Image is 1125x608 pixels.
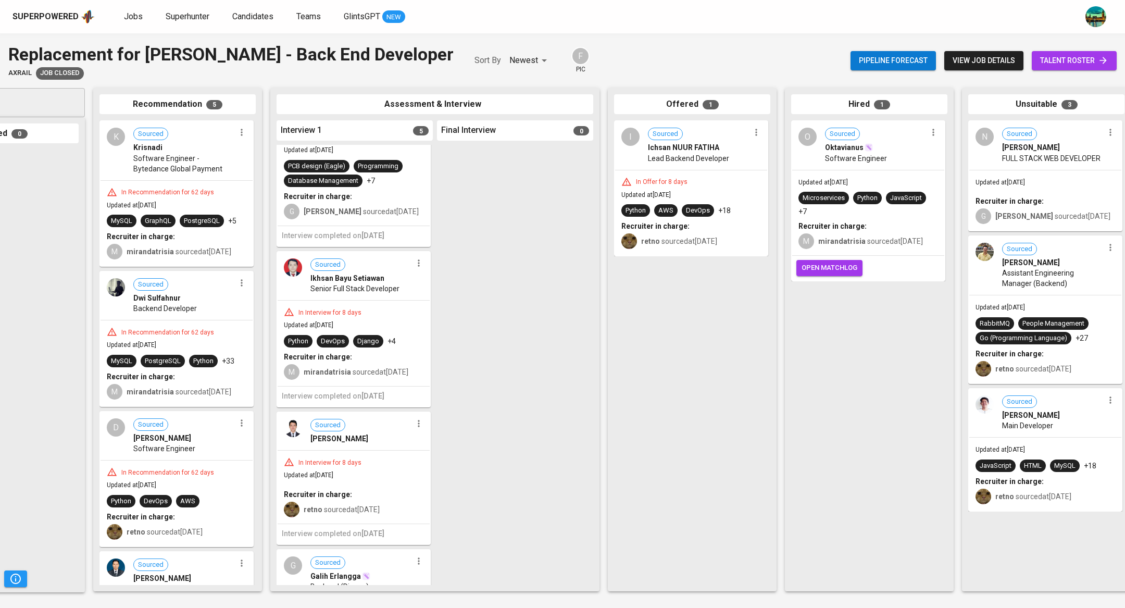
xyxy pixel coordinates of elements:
div: Microservices [803,193,845,203]
div: AWS [180,497,195,506]
a: GlintsGPT NEW [344,10,405,23]
span: Job Closed [36,68,84,78]
span: Updated at [DATE] [798,179,848,186]
span: sourced at [DATE] [304,207,419,216]
span: 1 [874,100,890,109]
b: retno [304,505,322,514]
span: 0 [573,126,589,135]
a: Superpoweredapp logo [12,9,95,24]
div: Python [626,206,646,216]
p: +33 [222,356,234,366]
span: Axrail [8,68,32,78]
b: mirandatrisia [127,247,174,256]
div: M [107,244,122,259]
b: retno [995,365,1014,373]
span: Freelance Software Engineer [133,584,229,594]
span: sourced at [DATE] [641,237,717,245]
img: ec6c0910-f960-4a00-a8f8-c5744e41279e.jpg [621,233,637,249]
b: Recruiter in charge: [107,373,175,381]
div: People Management [1022,319,1084,329]
div: G [284,204,299,219]
b: Recruiter in charge: [976,197,1044,205]
div: Job already placed by Glints [36,67,84,80]
img: 9060b57bbd1684c1aa93243f72fe34a3.jpg [284,419,302,437]
span: [DATE] [361,392,384,400]
span: 5 [206,100,222,109]
b: retno [127,528,145,536]
div: JavaScript [890,193,922,203]
span: Galih Erlangga [310,571,361,581]
a: Teams [296,10,323,23]
p: +7 [367,176,375,186]
div: I [621,128,640,146]
span: [PERSON_NAME] [133,433,191,443]
span: Krisnadi [133,142,162,153]
span: Lead Backend Developer [648,153,729,164]
span: Sourced [311,420,345,430]
span: Updated at [DATE] [107,481,156,489]
div: DevOps [686,206,710,216]
span: talent roster [1040,54,1108,67]
img: a5d44b89-0c59-4c54-99d0-a63b29d42bd3.jpg [1085,6,1106,27]
img: 505c95fb9e103ccf6a4bc7c692778735.png [107,559,125,577]
div: SourcedIkhsan Bayu SetiawanSenior Full Stack DeveloperIn Interview for 8 daysUpdated at[DATE]Pyth... [277,251,431,407]
span: sourced at [DATE] [818,237,923,245]
span: Updated at [DATE] [621,191,671,198]
span: Backend Developer [133,303,197,314]
p: +27 [1076,333,1088,343]
div: Recommendation [99,94,256,115]
span: Sourced [826,129,859,139]
span: Superhunter [166,11,209,21]
b: retno [641,237,660,245]
span: 0 [11,129,28,139]
div: DevOps [144,497,168,506]
p: Sort By [474,54,501,67]
p: Newest [509,54,538,67]
span: NEW [382,12,405,22]
div: F [571,47,590,65]
div: Django [357,337,379,346]
span: sourced at [DATE] [995,492,1071,501]
span: Ikhsan Bayu Setiawan [310,273,384,283]
h6: Interview completed on [282,391,426,402]
b: mirandatrisia [127,388,174,396]
b: [PERSON_NAME] [995,212,1053,220]
span: open matchlog [802,262,857,274]
span: [PERSON_NAME] [1002,410,1060,420]
p: +5 [228,216,236,226]
span: Sourced [134,560,168,570]
img: 0361ccb4d7ed9d6a80e65e1a1a0fbf21.jpg [284,258,302,277]
div: Programming [358,162,398,171]
button: Pipeline forecast [851,51,936,70]
span: Updated at [DATE] [107,202,156,209]
span: Updated at [DATE] [976,304,1025,311]
span: Updated at [DATE] [107,341,156,349]
div: In Recommendation for 62 days [117,188,218,197]
span: 5 [413,126,429,135]
div: M [107,384,122,400]
img: ec6c0910-f960-4a00-a8f8-c5744e41279e.jpg [976,489,991,504]
span: Interview 1 [281,125,322,137]
img: 2f093e4dd4d38e9b39ec61e1fa8226ed.jpg [976,395,994,414]
div: DSourced[PERSON_NAME]Software EngineerIn Recommendation for 62 daysUpdated at[DATE]PythonDevOpsAW... [99,411,254,547]
b: Recruiter in charge: [284,192,352,201]
span: Sourced [134,280,168,290]
span: Sourced [648,129,682,139]
span: Senior Full Stack Developer [310,283,399,294]
span: Candidates [232,11,273,21]
span: 3 [1061,100,1078,109]
div: DevOps [321,337,345,346]
b: [PERSON_NAME] [304,207,361,216]
button: view job details [944,51,1023,70]
span: [PERSON_NAME] [310,433,368,444]
img: magic_wand.svg [865,143,873,152]
span: Sourced [1003,397,1036,407]
span: [DATE] [361,529,384,538]
img: 0ace1d3cc3bcb3b665ce860735d1f843.jpg [107,278,125,296]
a: talent roster [1032,51,1117,70]
div: Sourced[PERSON_NAME]Assistant Engineering Manager (Backend)Updated at[DATE]RabbitMQPeople Managem... [968,235,1122,384]
span: Sourced [134,420,168,430]
div: OSourcedOktavianusSoftware EngineerUpdated at[DATE]MicroservicesPythonJavaScript+7Recruiter in ch... [791,120,945,281]
div: Python [288,337,308,346]
div: PostgreSQL [184,216,220,226]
